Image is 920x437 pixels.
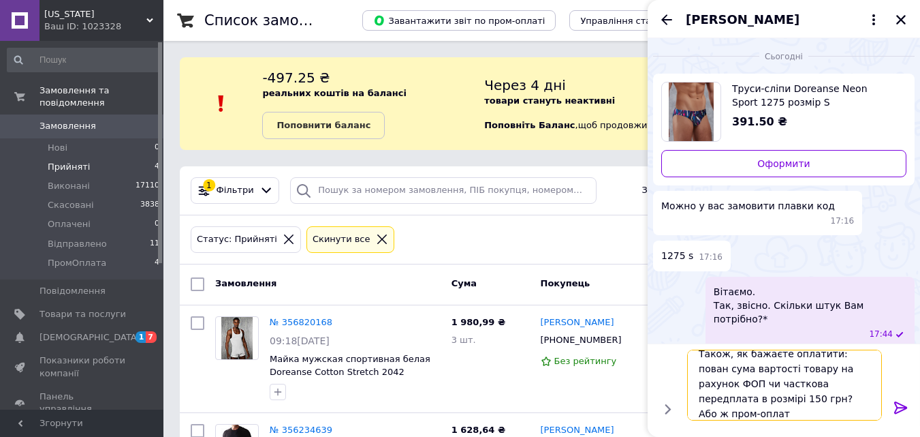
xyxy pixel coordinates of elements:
a: Фото товару [215,316,259,360]
img: Фото товару [221,317,253,359]
b: Поповнити баланс [276,120,370,130]
span: Показники роботи компанії [39,355,126,379]
span: Труси-сліпи Doreanse Neon Sport 1275 розмір S [732,82,895,109]
span: Можно у вас замовити плавки код [661,199,835,213]
span: 1 [136,331,146,343]
img: :exclamation: [211,93,232,114]
img: 3477993405_w700_h500_trusy-slipy-doreanse-neon.jpg [669,82,714,141]
a: № 356820168 [270,317,332,327]
span: 7 [146,331,157,343]
div: 12.08.2025 [653,49,915,63]
span: Фільтри [217,184,254,197]
span: 17:16 12.08.2025 [831,215,855,227]
a: Поповнити баланс [262,112,385,139]
span: 11 [150,238,159,250]
span: Відправлено [48,238,107,250]
button: Завантажити звіт по пром-оплаті [362,10,556,31]
b: Поповніть Баланс [484,120,575,130]
textarea: Також, як бажаєте оплатити: пован сума вартості товару на рахунок ФОП чи часткова передплата в ро... [687,350,882,421]
a: Переглянути товар [661,82,906,142]
a: Майка мужская спортивная белая Doreanse Cotton Stretch 2042 размер М [270,354,430,389]
b: реальних коштів на балансі [262,88,407,98]
span: Замовлення [39,120,96,132]
button: Закрити [893,12,909,28]
span: Cума [451,278,477,288]
span: 4 [155,161,159,173]
span: ПромОплата [48,257,106,269]
span: Сьогодні [759,51,808,63]
span: [DEMOGRAPHIC_DATA] [39,331,140,344]
span: [PERSON_NAME] [686,11,799,29]
span: 0 [155,218,159,230]
span: Збережені фільтри: [641,184,734,197]
span: Замовлення та повідомлення [39,85,163,109]
span: MONTANA [44,8,146,20]
span: Завантажити звіт по пром-оплаті [373,14,545,27]
button: Назад [659,12,675,28]
div: , щоб продовжити отримувати замовлення [484,68,904,139]
span: Замовлення [215,278,276,288]
span: Оплачені [48,218,91,230]
span: 1275 s [661,249,693,263]
div: Статус: Прийняті [194,232,280,247]
a: Оформити [661,150,906,177]
span: 1 980,99 ₴ [451,317,505,327]
span: 09:18[DATE] [270,335,330,346]
button: Управління статусами [569,10,695,31]
input: Пошук [7,48,161,72]
span: Управління статусами [580,16,684,26]
span: Вітаємо. Так, звісно. Скільки штук Вам потрібно?* [714,285,906,326]
a: [PERSON_NAME] [541,316,614,329]
span: 1 628,64 ₴ [451,425,505,435]
span: Товари та послуги [39,308,126,320]
span: Панель управління [39,391,126,415]
span: Прийняті [48,161,90,173]
button: Показати кнопки [659,400,676,418]
b: товари стануть неактивні [484,95,615,106]
span: 3 шт. [451,335,476,345]
span: Нові [48,142,67,154]
a: [PERSON_NAME] [541,424,614,437]
span: Скасовані [48,199,94,211]
span: 3838 [140,199,159,211]
div: Ваш ID: 1023328 [44,20,163,33]
span: Без рейтингу [554,356,617,366]
button: [PERSON_NAME] [686,11,882,29]
span: 17:44 12.08.2025 [869,329,893,340]
span: Через 4 дні [484,77,566,93]
span: Виконані [48,180,90,192]
span: 391.50 ₴ [732,115,787,128]
a: № 356234639 [270,425,332,435]
span: 17:16 12.08.2025 [699,252,723,263]
div: 1 [203,179,215,192]
span: Повідомлення [39,285,106,297]
h1: Список замовлень [204,12,343,29]
div: Cкинути все [310,232,373,247]
span: 4 [155,257,159,269]
span: 0 [155,142,159,154]
span: [PHONE_NUMBER] [541,335,622,345]
span: 17110 [136,180,159,192]
span: Покупець [541,278,590,288]
input: Пошук за номером замовлення, ПІБ покупця, номером телефону, Email, номером накладної [290,177,596,204]
span: -497.25 ₴ [262,70,330,86]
